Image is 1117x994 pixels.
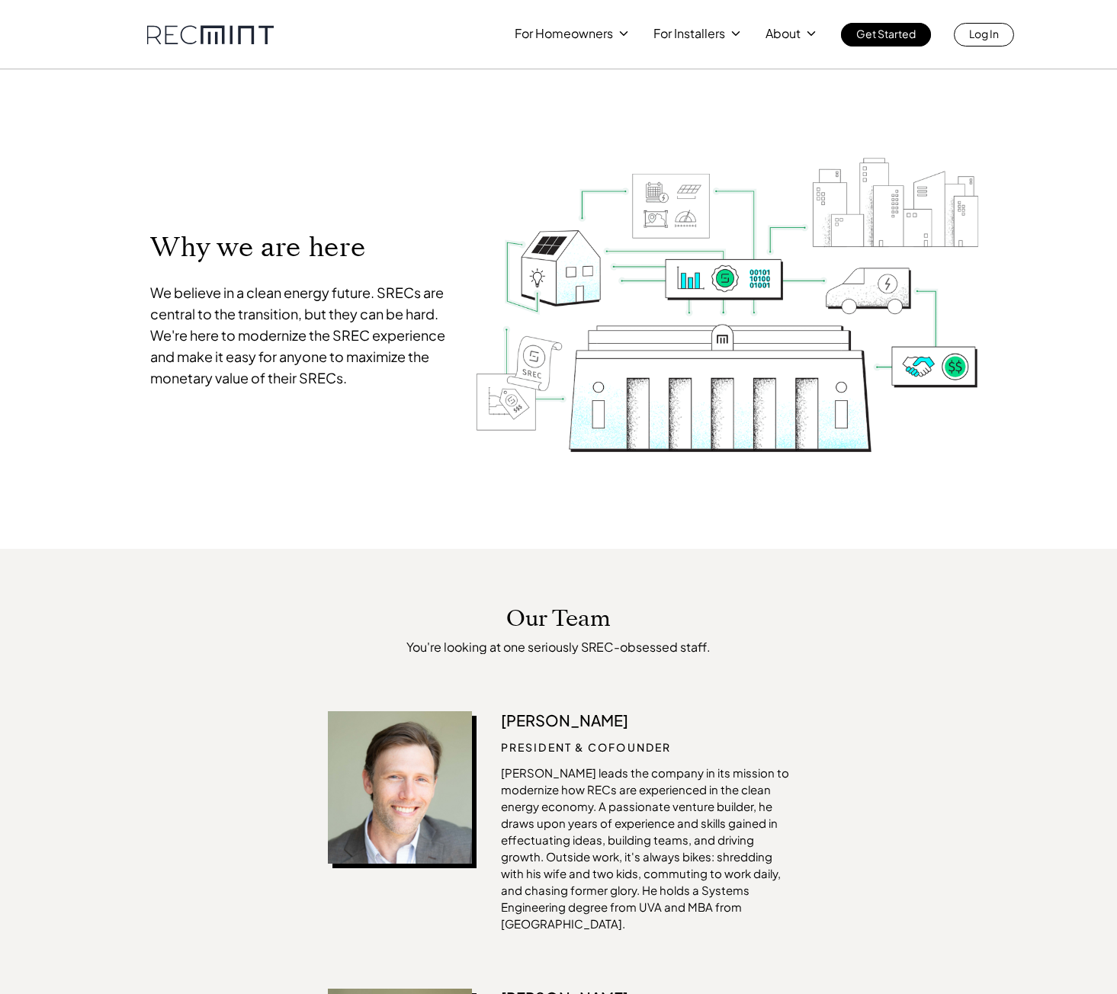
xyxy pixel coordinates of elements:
[150,282,450,389] p: We believe in a clean energy future. SRECs are central to the transition, but they can be hard. W...
[954,23,1014,46] a: Log In
[150,230,450,265] p: Why we are here
[328,640,789,654] p: You're looking at one seriously SREC-obsessed staff.
[501,739,789,755] p: President & Cofounder
[766,23,801,44] p: About
[501,711,789,729] p: [PERSON_NAME]
[506,606,611,632] p: Our Team
[856,23,916,44] p: Get Started
[841,23,931,46] a: Get Started
[501,765,789,932] p: [PERSON_NAME] leads the company in its mission to modernize how RECs are experienced in the clean...
[515,23,613,44] p: For Homeowners
[653,23,725,44] p: For Installers
[969,23,999,44] p: Log In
